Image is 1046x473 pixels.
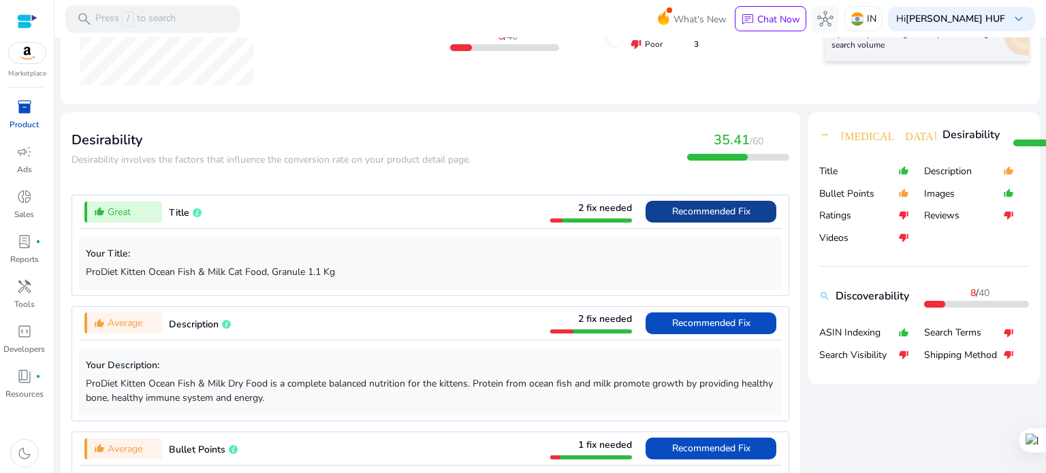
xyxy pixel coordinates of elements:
span: 2 fix needed [578,201,632,214]
span: Average [108,316,142,330]
b: 8 [970,287,976,299]
p: Search Visibility [819,348,898,362]
p: ASIN Indexing [819,326,898,340]
mat-icon: search [819,291,830,301]
b: [PERSON_NAME] HUF [906,12,1005,25]
span: / [970,287,989,299]
mat-icon: thumb_up_alt [898,321,909,344]
span: donut_small [16,189,33,205]
img: in.svg [851,12,864,26]
mat-icon: thumb_up_alt [898,160,909,182]
span: 35.41 [714,131,750,149]
button: hub [812,5,839,33]
button: Recommended Fix [646,201,776,223]
mat-icon: thumb_up_alt [94,206,105,217]
span: fiber_manual_record [35,239,41,244]
span: book_4 [16,368,33,385]
span: Description [169,318,219,331]
p: Videos [819,231,898,245]
h5: Your Title: [86,248,775,260]
span: Average [108,442,142,456]
b: Discoverability [836,288,909,304]
p: Reports [10,253,39,265]
p: Images [924,187,1003,201]
span: What's New [673,7,727,31]
mat-icon: thumb_down_alt [1003,321,1014,344]
span: Recommended Fix [672,205,750,218]
div: Poor [631,38,699,50]
span: inventory_2 [16,99,33,115]
p: ProDiet Kitten Ocean Fish & Milk Dry Food is a complete balanced nutrition for the kittens. Prote... [86,376,775,405]
span: handyman [16,278,33,295]
img: website_grey.svg [22,35,33,46]
h3: Desirability [72,132,471,148]
div: Domain Overview [52,80,122,89]
p: ProDiet Kitten Ocean Fish & Milk Cat Food, Granule 1.1 Kg [86,265,775,279]
div: Keywords by Traffic [150,80,229,89]
span: Bullet Points [169,443,225,456]
p: Chat Now [757,13,800,26]
span: Title [169,206,189,219]
span: fiber_manual_record [35,374,41,379]
p: Developers [3,343,45,355]
span: 2 fix needed [578,312,632,325]
button: chatChat Now [735,6,806,32]
span: code_blocks [16,323,33,340]
span: search [76,11,93,27]
mat-icon: thumb_up_alt [94,443,105,454]
div: v 4.0.24 [38,22,67,33]
span: 1 fix needed [578,438,632,451]
span: keyboard_arrow_down [1011,11,1027,27]
button: Recommended Fix [646,312,776,334]
span: Recommended Fix [672,316,750,329]
p: Resources [5,388,44,400]
mat-icon: thumb_up_alt [898,182,909,205]
b: Desirability [942,127,1000,143]
p: Press to search [95,12,176,27]
mat-icon: thumb_down_alt [898,204,909,227]
img: amazon.svg [9,43,46,63]
span: /60 [750,135,763,148]
img: tab_domain_overview_orange.svg [37,79,48,90]
img: tab_keywords_by_traffic_grey.svg [136,79,146,90]
span: Desirability involves the factors that influence the conversion rate on your product detail page. [72,153,471,166]
p: Title [819,165,898,178]
span: Recommended Fix [672,442,750,455]
p: Sales [14,208,34,221]
p: Reviews [924,209,1003,223]
span: 40 [979,287,989,299]
p: Search Terms [924,326,1003,340]
mat-icon: thumb_up_alt [1003,182,1014,205]
p: Tools [14,298,35,310]
p: IN [867,7,876,31]
h5: Your Description: [86,360,775,372]
p: Ratings [819,209,898,223]
p: Shipping Method [924,348,1003,362]
span: lab_profile [16,233,33,250]
span: hub [817,11,834,27]
div: Domain: [DOMAIN_NAME] [35,35,150,46]
span: / [122,12,134,27]
span: campaign [16,144,33,160]
mat-icon: thumb_down_alt [898,227,909,249]
p: Hi [896,14,1005,24]
p: Marketplace [8,69,46,79]
span: dark_mode [16,445,33,461]
mat-icon: thumb_down_alt [898,344,909,366]
mat-icon: thumb_down_alt [1003,344,1014,366]
mat-icon: remove_[MEDICAL_DATA] [819,129,937,140]
img: logo_orange.svg [22,22,33,33]
mat-icon: thumb_down_alt [1003,204,1014,227]
mat-icon: thumb_down [631,39,641,50]
p: Product [10,118,39,131]
span: 3 [694,38,699,50]
button: Recommended Fix [646,438,776,459]
span: chat [741,13,755,27]
p: Description [924,165,1003,178]
mat-icon: thumb_up_alt [94,318,105,329]
span: Great [108,205,131,219]
p: Bullet Points [819,187,898,201]
mat-icon: thumb_up_alt [1003,160,1014,182]
p: Ads [17,163,32,176]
